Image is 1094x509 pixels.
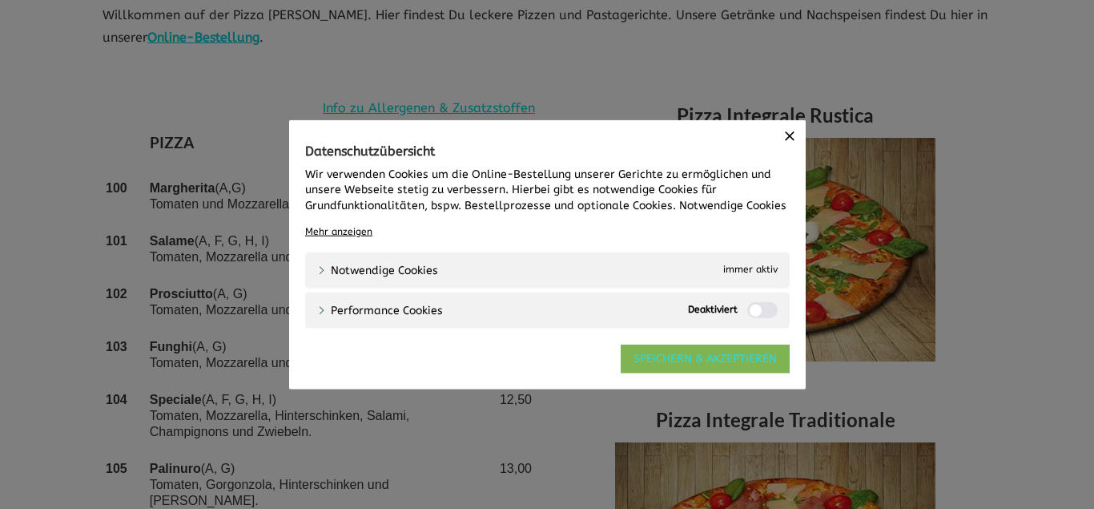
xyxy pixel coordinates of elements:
[305,224,372,238] a: Mehr anzeigen
[317,261,438,278] a: Notwendige Cookies
[621,344,790,373] a: SPEICHERN & AKZEPTIEREN
[317,301,443,318] a: Performance Cookies
[723,261,778,278] span: immer aktiv
[305,144,790,159] h4: Datenschutzübersicht
[305,166,790,228] div: Wir verwenden Cookies um die Online-Bestellung unserer Gerichte zu ermöglichen und unsere Webseit...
